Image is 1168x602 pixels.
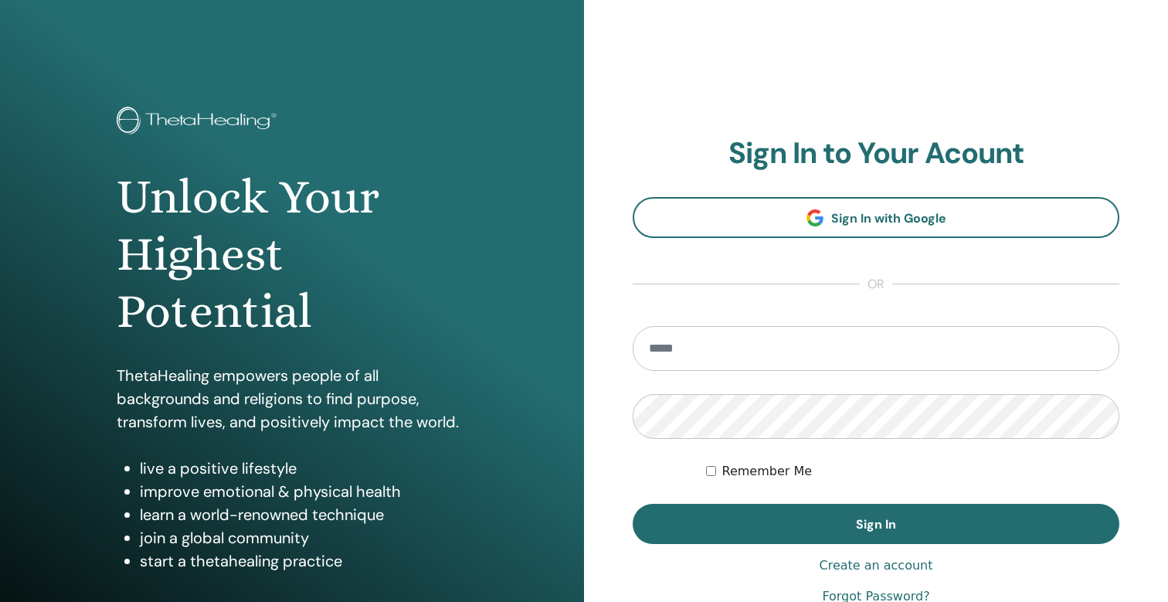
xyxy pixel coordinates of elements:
li: join a global community [140,526,467,549]
span: Sign In [856,516,896,532]
h1: Unlock Your Highest Potential [117,168,467,341]
label: Remember Me [722,462,813,481]
span: Sign In with Google [831,210,946,226]
li: live a positive lifestyle [140,457,467,480]
p: ThetaHealing empowers people of all backgrounds and religions to find purpose, transform lives, a... [117,364,467,434]
span: or [860,275,892,294]
li: learn a world-renowned technique [140,503,467,526]
h2: Sign In to Your Acount [633,136,1119,172]
li: start a thetahealing practice [140,549,467,573]
div: Keep me authenticated indefinitely or until I manually logout [706,462,1120,481]
a: Create an account [819,556,932,575]
button: Sign In [633,504,1119,544]
a: Sign In with Google [633,197,1119,238]
li: improve emotional & physical health [140,480,467,503]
